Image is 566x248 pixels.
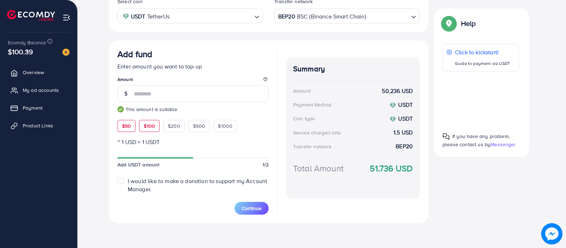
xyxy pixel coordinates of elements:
[293,65,413,73] h4: Summary
[117,49,152,59] h3: Add fund
[62,49,70,56] img: image
[117,106,124,112] img: guide
[122,122,131,129] span: $50
[144,122,155,129] span: $100
[390,102,396,109] img: coin
[172,11,252,22] input: Search for option
[263,161,269,168] span: 1/2
[293,87,311,94] div: Amount
[5,65,72,79] a: Overview
[128,177,267,193] span: I would like to make a donation to support my Account Manager.
[293,101,331,108] div: Payment Method
[117,161,159,168] span: Add USDT amount
[394,128,413,137] strong: 1.5 USD
[62,13,71,22] img: menu
[168,122,180,129] span: $200
[370,162,413,175] strong: 51.736 USD
[455,48,510,56] p: Click to kickstart!
[278,11,295,22] strong: BEP20
[293,162,344,175] div: Total Amount
[117,106,269,113] small: This amount is suitable
[443,17,455,30] img: Popup guide
[5,101,72,115] a: Payment
[398,115,413,122] strong: USDT
[293,129,343,136] div: Service charge
[327,130,341,136] small: (3.00%)
[147,11,170,22] span: TetherUs
[274,9,420,23] div: Search for option
[117,62,269,71] p: Enter amount you want to top-up
[242,205,262,212] span: Continue
[443,133,510,148] span: If you have any problem, please contact us by
[293,115,315,122] div: Coin type
[117,76,269,85] legend: Amount
[117,9,263,23] div: Search for option
[490,141,516,148] span: Messenger
[367,11,408,22] input: Search for option
[131,11,145,22] strong: USDT
[443,133,450,140] img: Popup guide
[23,87,59,94] span: My ad accounts
[123,13,129,20] img: coin
[7,10,55,21] img: logo
[5,119,72,133] a: Product Links
[193,122,205,129] span: $500
[23,104,43,111] span: Payment
[382,87,413,95] strong: 50.236 USD
[293,143,332,150] div: Transfer network
[396,142,413,150] strong: BEP20
[461,19,476,28] p: Help
[235,202,269,215] button: Continue
[5,83,72,97] a: My ad accounts
[542,224,562,244] img: image
[218,122,232,129] span: $1000
[297,11,366,22] span: BSC (Binance Smart Chain)
[23,122,53,129] span: Product Links
[390,116,396,122] img: coin
[8,46,33,57] span: $100.39
[8,39,46,46] span: Ecomdy Balance
[23,69,44,76] span: Overview
[455,59,510,68] p: Guide to payment via USDT
[117,138,269,146] p: ~ 1 USD = 1 USDT
[398,101,413,109] strong: USDT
